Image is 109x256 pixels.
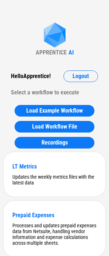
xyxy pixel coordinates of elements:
[11,87,98,98] div: Select a workflow to execute
[12,212,97,219] div: Prepaid Expenses
[15,121,94,133] button: Load Workflow File
[11,70,51,82] div: Hello Apprentice !
[15,137,94,149] button: Recordings
[36,49,67,56] div: APPRENTICE
[42,140,68,146] span: Recordings
[12,163,97,170] div: LT Metrics
[12,174,97,186] div: Updates the weekly metrics files with the latest data
[32,124,77,130] span: Load Workflow File
[12,223,97,246] div: Processes and updates prepaid expenses data from Netsuite, handling vendor information and expens...
[26,108,83,114] span: Load Example Workflow
[40,23,69,49] img: Apprentice AI
[15,105,94,117] button: Load Example Workflow
[69,49,74,56] div: AI
[63,70,98,82] button: Logout
[73,73,89,79] span: Logout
